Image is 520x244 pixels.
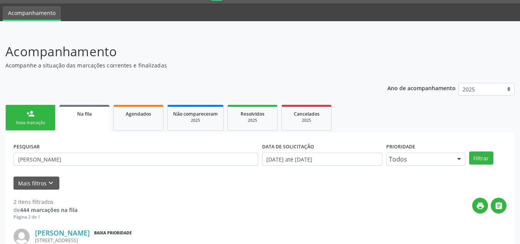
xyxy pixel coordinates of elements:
div: 2025 [287,118,326,123]
div: de [13,206,77,214]
span: Na fila [77,111,92,117]
strong: 444 marcações na fila [20,206,77,214]
input: Selecione um intervalo [262,153,382,166]
div: 2025 [233,118,272,123]
button: Filtrar [469,151,493,165]
a: [PERSON_NAME] [35,229,90,237]
div: 2025 [173,118,218,123]
label: Prioridade [386,141,415,153]
div: [STREET_ADDRESS] [35,237,391,244]
div: person_add [26,109,35,118]
button:  [491,198,507,214]
label: DATA DE SOLICITAÇÃO [262,141,314,153]
i:  [495,202,503,210]
span: Não compareceram [173,111,218,117]
p: Acompanhe a situação das marcações correntes e finalizadas [5,61,362,69]
span: Todos [389,155,449,163]
a: Acompanhamento [3,6,61,21]
div: Página 2 de 1 [13,214,77,220]
p: Acompanhamento [5,42,362,61]
label: PESQUISAR [13,141,40,153]
button: Mais filtroskeyboard_arrow_down [13,177,59,190]
span: Baixa Prioridade [93,229,133,237]
div: Nova marcação [11,120,50,126]
span: Resolvidos [241,111,264,117]
input: Nome, CNS [13,153,258,166]
span: Agendados [126,111,151,117]
i: print [476,202,485,210]
p: Ano de acompanhamento [387,83,456,93]
i: keyboard_arrow_down [47,179,55,187]
span: Cancelados [294,111,320,117]
div: 2 itens filtrados [13,198,77,206]
button: print [472,198,488,214]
